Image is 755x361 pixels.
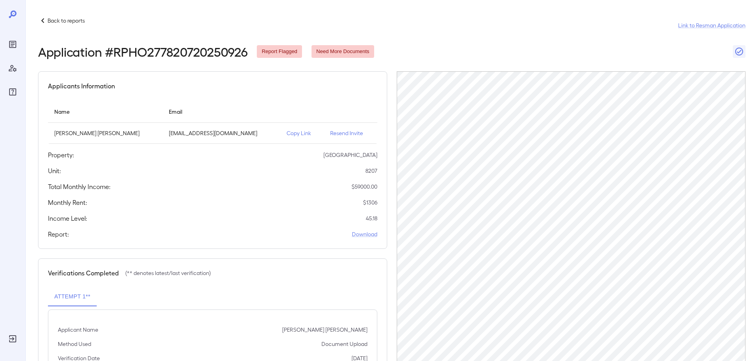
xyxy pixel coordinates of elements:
[48,198,87,207] h5: Monthly Rent:
[48,287,97,306] button: Attempt 1**
[58,340,91,348] p: Method Used
[352,230,377,238] a: Download
[365,167,377,175] p: 8207
[282,326,367,334] p: [PERSON_NAME] [PERSON_NAME]
[6,38,19,51] div: Reports
[678,21,745,29] a: Link to Resman Application
[287,129,317,137] p: Copy Link
[6,332,19,345] div: Log Out
[38,44,247,59] h2: Application # RPHO277820720250926
[6,86,19,98] div: FAQ
[733,45,745,58] button: Close Report
[48,229,69,239] h5: Report:
[257,48,302,55] span: Report Flagged
[363,199,377,206] p: $ 1306
[48,17,85,25] p: Back to reports
[48,166,61,176] h5: Unit:
[48,81,115,91] h5: Applicants Information
[48,100,162,123] th: Name
[366,214,377,222] p: 45.18
[352,183,377,191] p: $ 59000.00
[169,129,274,137] p: [EMAIL_ADDRESS][DOMAIN_NAME]
[54,129,156,137] p: [PERSON_NAME] [PERSON_NAME]
[6,62,19,74] div: Manage Users
[162,100,281,123] th: Email
[48,182,111,191] h5: Total Monthly Income:
[125,269,211,277] p: (** denotes latest/last verification)
[48,100,377,144] table: simple table
[48,268,119,278] h5: Verifications Completed
[312,48,374,55] span: Need More Documents
[48,150,74,160] h5: Property:
[48,214,87,223] h5: Income Level:
[321,340,367,348] p: Document Upload
[323,151,377,159] p: [GEOGRAPHIC_DATA]
[330,129,371,137] p: Resend Invite
[58,326,98,334] p: Applicant Name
